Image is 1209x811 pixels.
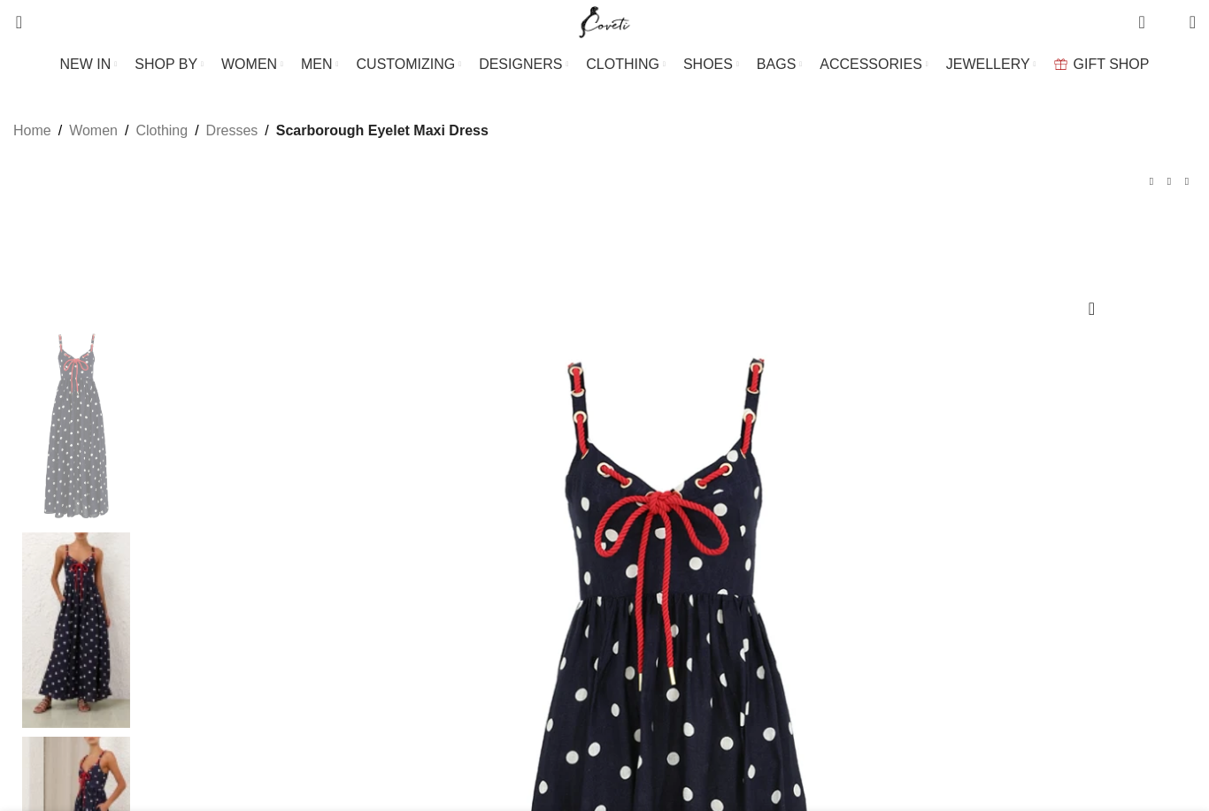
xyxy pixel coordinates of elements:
[357,47,462,82] a: CUSTOMIZING
[479,56,562,73] span: DESIGNERS
[820,56,922,73] span: ACCESSORIES
[1054,47,1150,82] a: GIFT SHOP
[820,47,928,82] a: ACCESSORIES
[1129,4,1153,40] a: 0
[479,47,568,82] a: DESIGNERS
[301,56,333,73] span: MEN
[221,47,283,82] a: WOMEN
[69,119,118,142] a: Women
[13,119,51,142] a: Home
[22,328,130,524] img: Elevate your elegance in this Zimmermann Clothing Linen Maxi Dress from the 2025 resort wear edit
[60,47,118,82] a: NEW IN
[4,47,1205,82] div: Main navigation
[135,56,197,73] span: SHOP BY
[1178,172,1196,190] a: Next product
[1159,4,1176,40] div: My Wishlist
[575,13,635,28] a: Site logo
[1074,56,1150,73] span: GIFT SHOP
[13,119,489,142] nav: Breadcrumb
[683,47,739,82] a: SHOES
[1054,58,1067,70] img: GiftBag
[757,56,796,73] span: BAGS
[22,532,130,728] img: available now at Coveti.
[206,119,258,142] a: Dresses
[946,47,1036,82] a: JEWELLERY
[586,47,666,82] a: CLOTHING
[1162,18,1175,31] span: 0
[1140,9,1153,22] span: 0
[586,56,659,73] span: CLOTHING
[683,56,733,73] span: SHOES
[4,4,22,40] a: Search
[301,47,338,82] a: MEN
[1143,172,1160,190] a: Previous product
[135,119,188,142] a: Clothing
[357,56,456,73] span: CUSTOMIZING
[276,119,489,142] span: Scarborough Eyelet Maxi Dress
[221,56,277,73] span: WOMEN
[946,56,1030,73] span: JEWELLERY
[60,56,112,73] span: NEW IN
[135,47,204,82] a: SHOP BY
[757,47,802,82] a: BAGS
